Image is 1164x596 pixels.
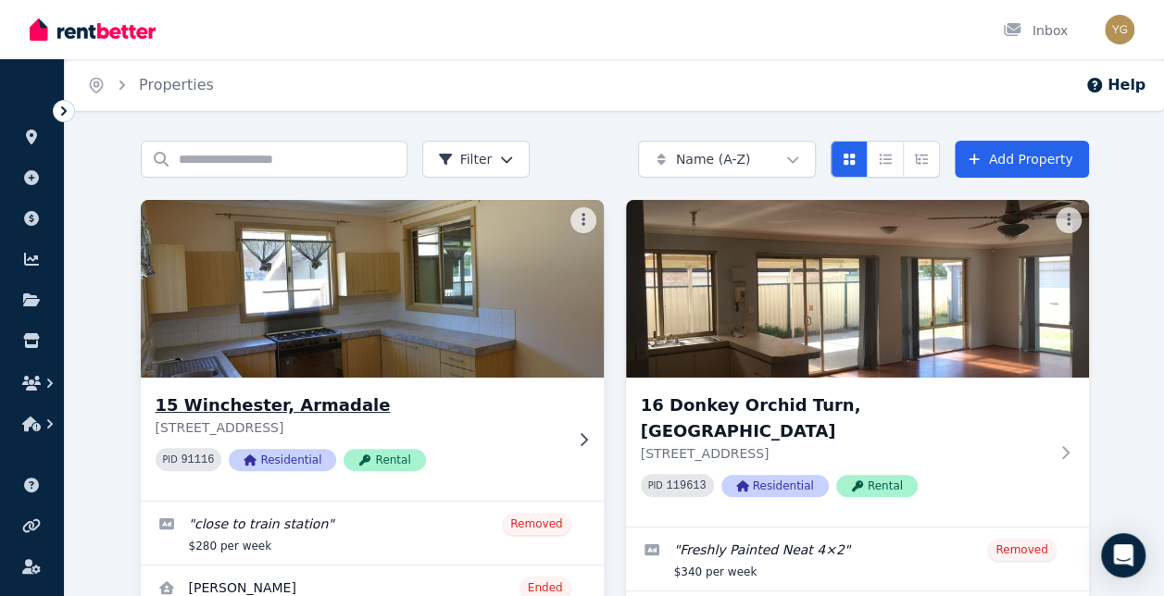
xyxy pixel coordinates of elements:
span: Residential [721,475,829,497]
small: PID [163,454,178,465]
img: 16 Donkey Orchid Turn, Greenfields [626,200,1089,378]
button: More options [1056,207,1082,233]
a: 15 Winchester, Armadale15 Winchester, Armadale[STREET_ADDRESS]PID 91116ResidentialRental [141,200,604,501]
a: Properties [139,76,214,93]
p: [STREET_ADDRESS] [156,418,563,437]
img: 15 Winchester, Armadale [129,195,615,382]
button: Compact list view [867,141,904,178]
img: Yi Gong [1105,15,1134,44]
span: Filter [438,150,493,168]
a: Edit listing: Freshly Painted Neat 4×2 [626,528,1089,590]
button: Help [1085,74,1145,96]
h3: 16 Donkey Orchid Turn, [GEOGRAPHIC_DATA] [641,392,1048,444]
button: More options [570,207,596,233]
a: Add Property [955,141,1089,178]
p: [STREET_ADDRESS] [641,444,1048,463]
span: Residential [229,449,336,471]
div: Open Intercom Messenger [1101,533,1145,577]
small: PID [648,480,663,490]
code: 119613 [666,479,706,492]
span: Rental [836,475,918,497]
img: RentBetter [30,16,156,43]
a: 16 Donkey Orchid Turn, Greenfields16 Donkey Orchid Turn, [GEOGRAPHIC_DATA][STREET_ADDRESS]PID 119... [626,200,1089,527]
span: Name (A-Z) [676,150,751,168]
button: Expanded list view [903,141,940,178]
div: Inbox [1003,21,1068,40]
div: View options [831,141,940,178]
a: Edit listing: close to train station [141,502,604,565]
span: Rental [344,449,425,471]
h3: 15 Winchester, Armadale [156,392,563,418]
button: Filter [422,141,531,178]
code: 91116 [181,453,214,466]
nav: Breadcrumb [65,59,236,111]
button: Name (A-Z) [638,141,816,178]
button: Card view [831,141,868,178]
